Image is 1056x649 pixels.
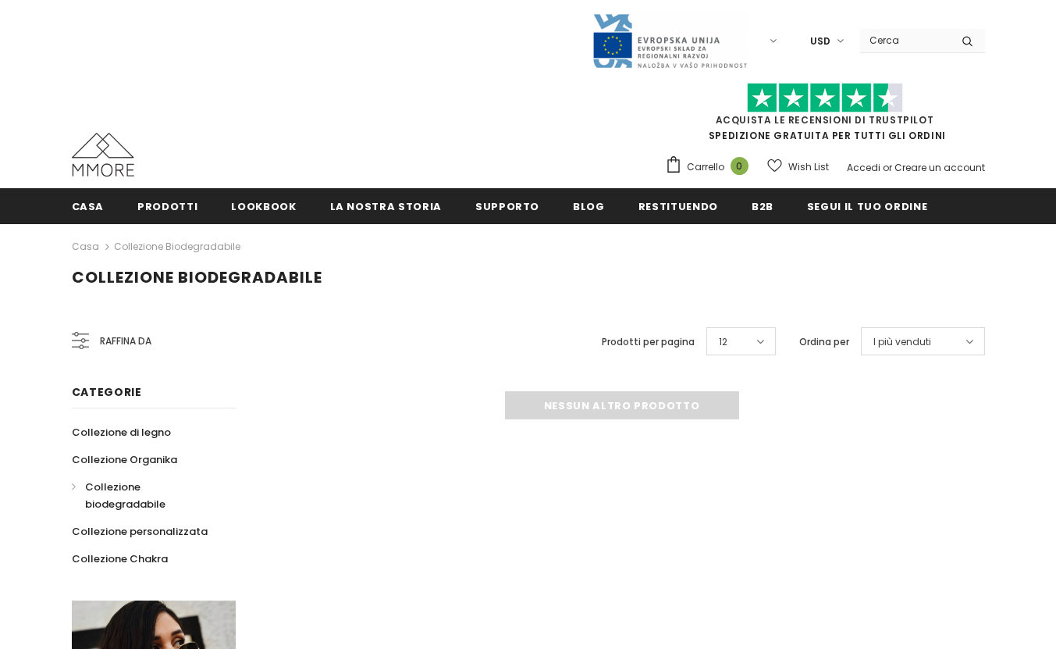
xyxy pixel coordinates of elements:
span: Wish List [788,159,829,175]
a: supporto [475,188,539,223]
span: supporto [475,199,539,214]
label: Prodotti per pagina [602,334,695,350]
img: Fidati di Pilot Stars [747,83,903,113]
span: Lookbook [231,199,296,214]
a: Carrello 0 [665,155,756,179]
span: I più venduti [873,334,931,350]
span: Collezione Organika [72,452,177,467]
a: Restituendo [638,188,718,223]
span: Segui il tuo ordine [807,199,927,214]
span: Blog [573,199,605,214]
span: La nostra storia [330,199,442,214]
a: Prodotti [137,188,197,223]
a: Wish List [767,153,829,180]
a: Collezione Chakra [72,545,168,572]
a: Collezione biodegradabile [72,473,219,518]
a: Javni Razpis [592,34,748,47]
a: B2B [752,188,773,223]
span: Collezione Chakra [72,551,168,566]
a: Acquista le recensioni di TrustPilot [716,113,934,127]
span: or [883,161,892,174]
img: Javni Razpis [592,12,748,70]
a: Blog [573,188,605,223]
a: Collezione personalizzata [72,518,208,545]
a: Lookbook [231,188,296,223]
a: Casa [72,188,105,223]
span: Collezione personalizzata [72,524,208,539]
span: SPEDIZIONE GRATUITA PER TUTTI GLI ORDINI [665,90,985,142]
span: Collezione di legno [72,425,171,440]
img: Casi MMORE [72,133,134,177]
a: Collezione Organika [72,446,177,473]
a: Collezione di legno [72,419,171,446]
span: 0 [731,157,748,175]
a: Casa [72,237,99,256]
span: B2B [752,199,773,214]
span: 12 [719,334,727,350]
span: USD [810,34,830,49]
a: La nostra storia [330,188,442,223]
span: Casa [72,199,105,214]
span: Collezione biodegradabile [85,480,165,512]
a: Segui il tuo ordine [807,188,927,223]
span: Prodotti [137,199,197,214]
span: Restituendo [638,199,718,214]
span: Raffina da [100,333,151,350]
a: Accedi [847,161,880,174]
span: Carrello [687,159,724,175]
a: Creare un account [894,161,985,174]
label: Ordina per [799,334,849,350]
a: Collezione biodegradabile [114,240,240,253]
span: Categorie [72,384,142,400]
span: Collezione biodegradabile [72,266,322,288]
input: Search Site [860,29,950,52]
